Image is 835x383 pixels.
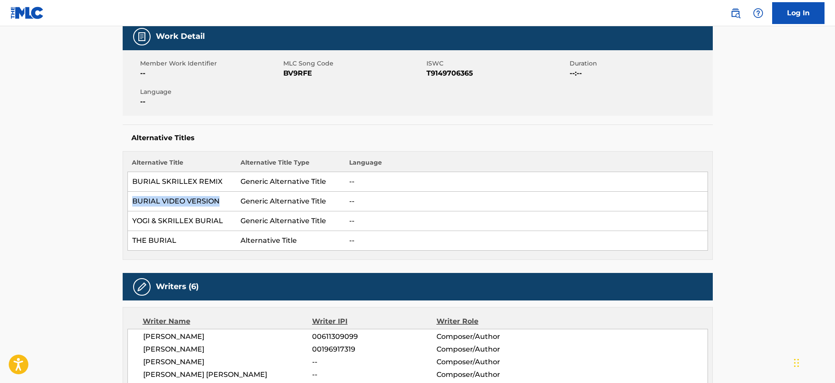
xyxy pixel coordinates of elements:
th: Language [345,158,708,172]
td: -- [345,172,708,192]
h5: Work Detail [156,31,205,41]
div: Writer IPI [312,316,436,327]
th: Alternative Title Type [236,158,345,172]
img: search [730,8,741,18]
span: [PERSON_NAME] [143,357,313,367]
span: --:-- [570,68,711,79]
span: [PERSON_NAME] [PERSON_NAME] [143,369,313,380]
span: Composer/Author [436,357,550,367]
td: YOGI & SKRILLEX BURIAL [127,211,236,231]
span: Composer/Author [436,369,550,380]
span: BV9RFE [283,68,424,79]
img: MLC Logo [10,7,44,19]
span: [PERSON_NAME] [143,331,313,342]
td: -- [345,192,708,211]
td: -- [345,231,708,251]
h5: Writers (6) [156,282,199,292]
div: Drag [794,350,799,376]
span: Language [140,87,281,97]
td: THE BURIAL [127,231,236,251]
th: Alternative Title [127,158,236,172]
td: BURIAL SKRILLEX REMIX [127,172,236,192]
td: Alternative Title [236,231,345,251]
div: Writer Name [143,316,313,327]
a: Log In [772,2,825,24]
span: MLC Song Code [283,59,424,68]
td: BURIAL VIDEO VERSION [127,192,236,211]
span: ISWC [426,59,567,68]
span: T9149706365 [426,68,567,79]
span: Duration [570,59,711,68]
span: -- [312,369,436,380]
span: Composer/Author [436,344,550,355]
span: -- [140,68,281,79]
div: Help [749,4,767,22]
img: Work Detail [137,31,147,42]
td: Generic Alternative Title [236,172,345,192]
span: Composer/Author [436,331,550,342]
iframe: Chat Widget [791,341,835,383]
td: Generic Alternative Title [236,192,345,211]
td: -- [345,211,708,231]
span: [PERSON_NAME] [143,344,313,355]
span: Member Work Identifier [140,59,281,68]
span: 00196917319 [312,344,436,355]
img: Writers [137,282,147,292]
img: help [753,8,763,18]
span: -- [140,97,281,107]
span: -- [312,357,436,367]
td: Generic Alternative Title [236,211,345,231]
div: Writer Role [436,316,550,327]
span: 00611309099 [312,331,436,342]
a: Public Search [727,4,744,22]
h5: Alternative Titles [131,134,704,142]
